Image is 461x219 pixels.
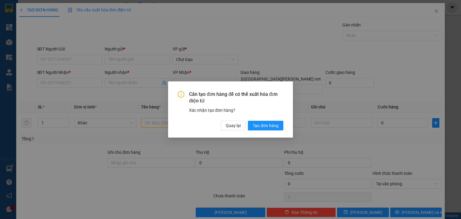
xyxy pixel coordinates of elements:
[189,107,283,114] div: Xác nhận tạo đơn hàng?
[3,43,134,59] div: Chợ Gạo
[226,122,241,129] span: Quay lại
[221,121,246,130] button: Quay lại
[253,122,279,129] span: Tạo đơn hàng
[189,91,283,105] span: Cần tạo đơn hàng để có thể xuất hóa đơn điện tử
[28,29,109,39] text: CGTLT1510250023
[178,91,184,98] span: exclamation-circle
[248,121,283,130] button: Tạo đơn hàng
